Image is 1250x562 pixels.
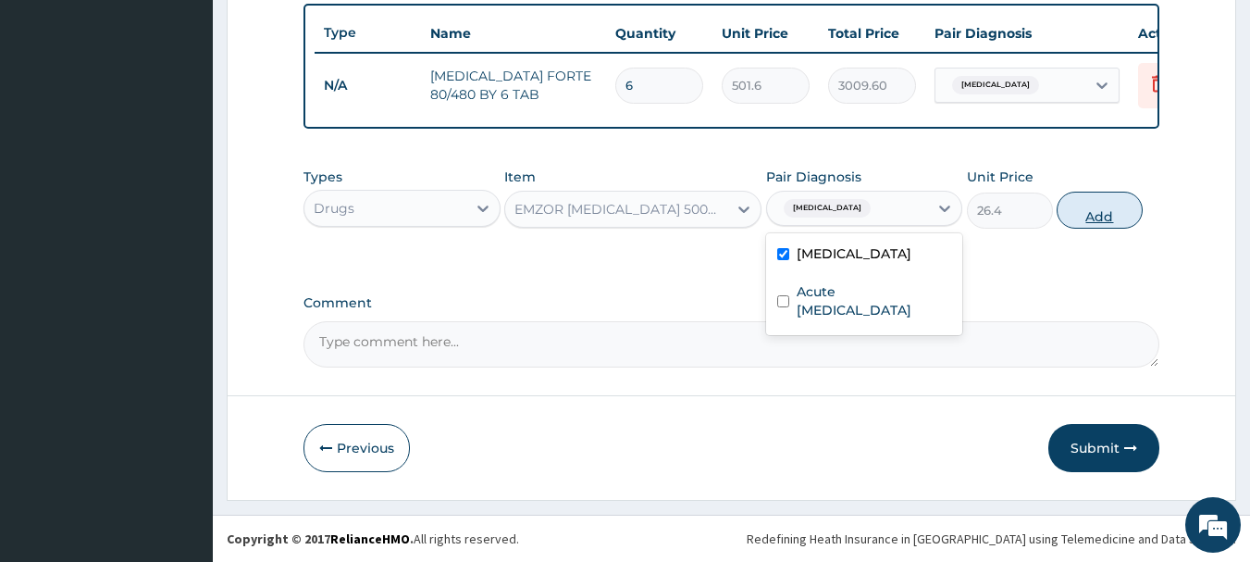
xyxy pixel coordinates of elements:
img: d_794563401_company_1708531726252_794563401 [34,93,75,139]
label: Comment [303,295,1160,311]
strong: Copyright © 2017 . [227,531,414,547]
span: [MEDICAL_DATA] [784,199,871,218]
th: Pair Diagnosis [925,15,1129,52]
a: RelianceHMO [330,531,410,547]
td: [MEDICAL_DATA] FORTE 80/480 BY 6 TAB [421,57,606,113]
label: Pair Diagnosis [766,168,861,186]
button: Previous [303,424,410,472]
th: Name [421,15,606,52]
label: Types [303,169,342,185]
label: Unit Price [967,168,1033,186]
td: N/A [315,69,421,103]
label: Acute [MEDICAL_DATA] [797,282,952,319]
th: Total Price [819,15,925,52]
footer: All rights reserved. [213,515,1250,562]
div: Chat with us now [96,104,311,128]
textarea: Type your message and hit 'Enter' [9,369,353,434]
label: Item [504,168,536,186]
th: Quantity [606,15,712,52]
th: Unit Price [712,15,819,52]
div: Minimize live chat window [303,9,348,54]
div: Redefining Heath Insurance in [GEOGRAPHIC_DATA] using Telemedicine and Data Science! [747,530,1236,548]
th: Type [315,16,421,50]
span: We're online! [107,165,255,352]
div: EMZOR [MEDICAL_DATA] 500mg [514,200,729,219]
span: [MEDICAL_DATA] [952,76,1039,94]
button: Submit [1048,424,1159,472]
button: Add [1057,192,1143,229]
label: [MEDICAL_DATA] [797,244,911,263]
th: Actions [1129,15,1221,52]
div: Drugs [314,199,354,218]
